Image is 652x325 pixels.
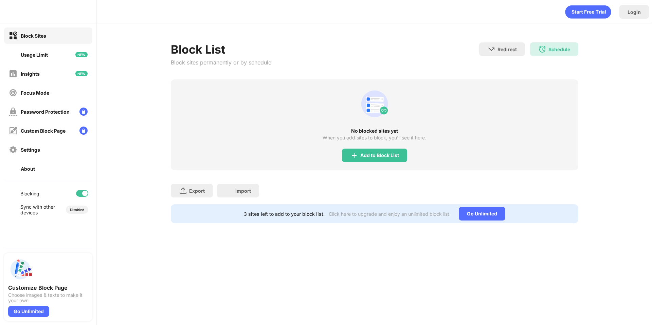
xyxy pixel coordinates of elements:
div: Blocking [20,191,39,196]
div: Disabled [70,208,84,212]
img: lock-menu.svg [79,108,88,116]
div: Sync with other devices [20,204,55,215]
img: sync-icon.svg [8,206,16,214]
img: lock-menu.svg [79,127,88,135]
div: Settings [21,147,40,153]
div: Add to Block List [360,153,399,158]
div: Redirect [497,46,517,52]
div: Block List [171,42,271,56]
div: Go Unlimited [459,207,505,221]
div: Custom Block Page [21,128,66,134]
img: password-protection-off.svg [9,108,17,116]
div: 3 sites left to add to your block list. [244,211,325,217]
div: animation [358,88,391,120]
div: Login [628,9,641,15]
div: Customize Block Page [8,284,88,291]
div: Click here to upgrade and enjoy an unlimited block list. [329,211,451,217]
img: about-off.svg [9,165,17,173]
img: block-on.svg [9,32,17,40]
img: insights-off.svg [9,70,17,78]
div: animation [565,5,611,19]
div: Insights [21,71,40,77]
div: About [21,166,35,172]
div: When you add sites to block, you’ll see it here. [323,135,426,140]
img: x-button.svg [567,211,573,216]
div: Go Unlimited [8,306,49,317]
div: Choose images & texts to make it your own [8,292,88,303]
img: settings-off.svg [9,146,17,154]
div: Block sites permanently or by schedule [171,59,271,66]
img: focus-off.svg [9,89,17,97]
img: logo-blocksite.svg [5,5,53,18]
img: blocking-icon.svg [8,189,16,197]
div: Usage Limit [21,52,48,58]
img: new-icon.svg [75,52,88,57]
div: Schedule [548,46,570,52]
img: push-custom-page.svg [8,257,33,282]
img: customize-block-page-off.svg [9,127,17,135]
div: No blocked sites yet [171,128,578,134]
img: new-icon.svg [75,71,88,76]
img: time-usage-off.svg [9,51,17,59]
div: Export [189,188,205,194]
div: Block Sites [21,33,46,39]
div: Import [235,188,251,194]
div: Password Protection [21,109,70,115]
div: Focus Mode [21,90,49,96]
